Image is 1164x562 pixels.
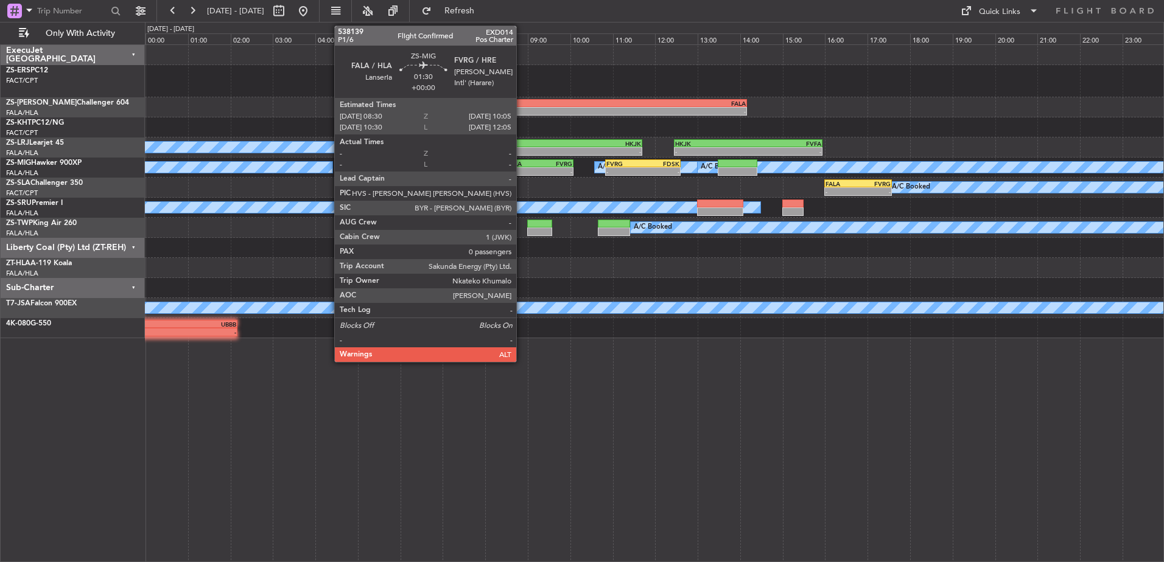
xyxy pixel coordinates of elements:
div: 00:00 [145,33,188,44]
div: 08:00 [485,33,528,44]
div: - [643,168,679,175]
a: T7-JSAFalcon 900EX [6,300,77,307]
div: 03:00 [273,33,315,44]
div: FAPE [419,220,463,227]
a: FACT/CPT [6,128,38,137]
div: - [606,168,643,175]
div: 06:00 [401,33,443,44]
div: - [427,148,535,155]
div: - [826,188,858,195]
a: ZS-TWPKing Air 260 [6,220,77,227]
div: - [433,308,508,316]
div: 16:00 [825,33,868,44]
div: 17:00 [868,33,910,44]
div: HKJK [534,140,641,147]
div: FALA [507,160,539,167]
div: A/C Booked [634,218,672,237]
button: Quick Links [955,1,1045,21]
div: - [419,228,463,235]
div: FVRG [858,180,891,187]
a: 4K-080G-550 [6,320,51,327]
div: A/C Booked [892,178,930,196]
span: ZS-MIG [6,159,31,167]
div: HKJK [675,140,748,147]
span: ZS-SRU [6,199,32,207]
a: FALA/HLA [6,269,38,278]
div: 09:00 [528,33,570,44]
div: 15:00 [783,33,826,44]
div: 18:00 [910,33,953,44]
a: FALA/HLA [6,209,38,218]
div: 20:00 [995,33,1038,44]
a: ZS-[PERSON_NAME]Challenger 604 [6,99,129,106]
div: [DATE] - [DATE] [147,24,194,35]
div: FALA [359,300,433,308]
div: - [612,108,746,115]
div: FVRG [540,160,572,167]
a: ZS-SLAChallenger 350 [6,179,83,187]
span: Refresh [434,7,485,15]
button: Only With Activity [13,24,132,43]
div: A/C Booked [598,158,636,176]
div: 04:00 [315,33,358,44]
div: - [858,188,891,195]
div: - [376,228,419,235]
div: FALA [376,220,419,227]
div: 19:00 [953,33,995,44]
div: 02:00 [231,33,273,44]
div: 22:00 [1080,33,1123,44]
span: ZS-TWP [6,220,33,227]
div: - [675,148,748,155]
div: FVFA [748,140,821,147]
a: ZS-SRUPremier I [6,199,63,207]
a: FALA/HLA [6,229,38,238]
span: T7-JSA [6,300,30,307]
div: 10:00 [570,33,613,44]
span: 4K-080 [6,320,30,327]
span: ZS-LRJ [6,139,29,147]
div: 07:00 [443,33,485,44]
span: ZS-KHT [6,119,32,127]
a: ZS-LRJLearjet 45 [6,139,64,147]
div: FDSK [643,160,679,167]
div: - [534,148,641,155]
div: FVRG [606,160,643,167]
a: FALA/HLA [6,168,38,178]
span: ZS-ERS [6,67,30,74]
div: FZAA [433,300,508,308]
div: - [359,308,433,316]
div: DGAA [479,100,612,107]
a: ZT-HLAA-119 Koala [6,260,72,267]
span: Only With Activity [32,29,128,38]
div: - [540,168,572,175]
input: Trip Number [37,2,107,20]
div: - [507,168,539,175]
a: ZS-MIGHawker 900XP [6,159,82,167]
div: 12:00 [655,33,698,44]
div: Quick Links [979,6,1020,18]
div: FAUP [427,140,535,147]
button: Refresh [416,1,489,21]
span: [DATE] - [DATE] [207,5,264,16]
a: FALA/HLA [6,148,38,158]
a: ZS-ERSPC12 [6,67,48,74]
div: 11:00 [613,33,656,44]
span: ZT-HLA [6,260,30,267]
a: FACT/CPT [6,76,38,85]
div: 01:00 [188,33,231,44]
div: 05:00 [358,33,401,44]
div: 21:00 [1037,33,1080,44]
div: 14:00 [740,33,783,44]
div: 13:00 [698,33,740,44]
span: ZS-SLA [6,179,30,187]
span: ZS-[PERSON_NAME] [6,99,77,106]
a: FACT/CPT [6,189,38,198]
a: FALA/HLA [6,108,38,117]
div: FALA [612,100,746,107]
a: ZS-KHTPC12/NG [6,119,64,127]
div: UBBB [21,321,236,328]
div: A/C Booked [701,158,739,176]
div: - [479,108,612,115]
div: - [748,148,821,155]
div: FALA [826,180,858,187]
